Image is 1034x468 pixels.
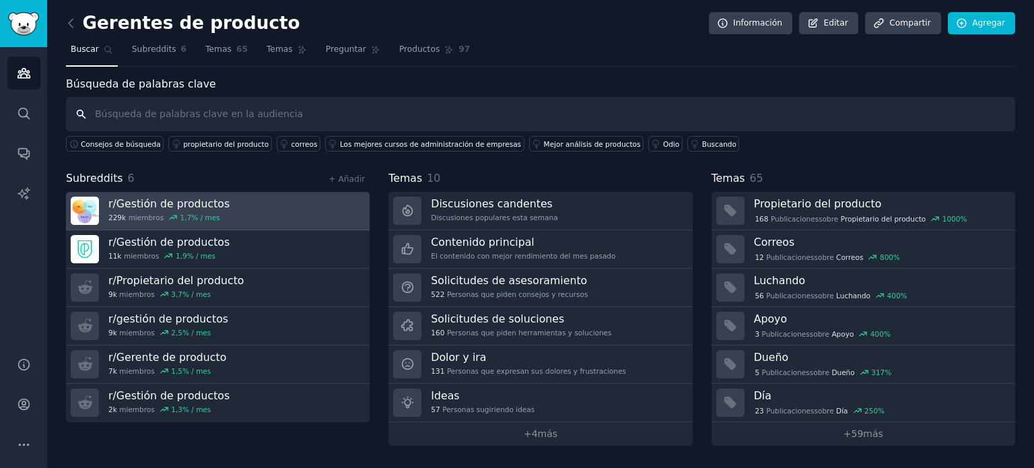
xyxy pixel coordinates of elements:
button: Consejos de búsqueda [66,136,164,152]
font: 400 [870,330,884,338]
font: r/ [108,351,116,364]
a: + Añadir [329,174,365,184]
font: 168 [755,215,768,223]
font: Apoyo [754,312,787,325]
font: más [863,428,883,439]
font: Personas que piden herramientas y soluciones [447,329,612,337]
font: + [524,428,532,439]
font: 9k [108,329,117,337]
font: % / mes [182,367,211,375]
font: Propietario del producto [754,197,882,210]
img: Gestión de productos [71,235,99,263]
font: 10 [427,172,440,185]
font: Información [733,18,782,28]
font: 1,9 [176,252,187,260]
font: 6 [128,172,135,185]
font: Agregar [972,18,1005,28]
font: Subreddits [66,172,123,185]
font: 4 [532,428,538,439]
font: Personas que expresan sus dolores y frustraciones [447,367,626,375]
a: correos [277,136,320,152]
a: r/Gerente de producto7kmiembros1,5% / mes [66,345,370,384]
a: Ideas57Personas sugiriendo ideas [388,384,692,422]
font: 229k [108,213,126,222]
font: 5 [755,368,759,376]
font: Correos [754,236,795,248]
a: Dueño5Publicacionessobre​Dueño317% [712,345,1015,384]
font: Buscar [71,44,99,54]
font: Temas [388,172,422,185]
font: miembros [119,290,154,298]
font: 59 [852,428,864,439]
font: Publicaciones [766,407,814,415]
a: Luchando56Publicacionessobre​Luchando400% [712,269,1015,307]
font: Gestión de productos [116,236,230,248]
font: % / mes [191,213,219,222]
font: 800 [880,253,893,261]
img: Gestión de productos [71,197,99,225]
a: r/Gestión de productos11kmiembros1,9% / mes [66,230,370,269]
font: 56 [755,292,763,300]
font: 57 [431,405,440,413]
a: Buscando [687,136,740,152]
font: Día [754,389,771,402]
a: +4más [388,422,692,446]
font: 1,5 [171,367,182,375]
font: más [538,428,558,439]
font: propietario del producto [183,140,269,148]
font: 160 [431,329,444,337]
font: Compartir [889,18,931,28]
font: sobre [815,407,834,415]
font: Publicaciones [766,292,814,300]
font: miembros [124,252,159,260]
a: Discusiones candentesDiscusiones populares esta semana [388,192,692,230]
font: % [893,253,900,261]
a: Temas65 [201,39,252,67]
font: Búsqueda de palabras clave [66,77,216,90]
a: Información [709,12,792,35]
font: gestión de productos [116,312,228,325]
font: sobre [815,253,834,261]
font: Buscando [702,140,736,148]
font: Personas que piden consejos y recursos [447,290,588,298]
a: Los mejores cursos de administración de empresas [325,136,524,152]
font: Temas [267,44,293,54]
a: Compartir [865,12,941,35]
a: Preguntar [321,39,385,67]
font: Los mejores cursos de administración de empresas [340,140,521,148]
font: sobre [819,215,838,223]
a: Correos12Publicacionessobre​Correos800% [712,230,1015,269]
font: Solicitudes de soluciones [431,312,564,325]
font: sobre [815,292,834,300]
a: r/gestión de productos9kmiembros2,5% / mes [66,307,370,345]
font: 23 [755,407,763,415]
font: r/ [108,274,116,287]
a: Propietario del producto168Publicacionessobre​Propietario del producto1000% [712,192,1015,230]
font: Dueño [754,351,788,364]
a: Odio [648,136,683,152]
a: r/Gestión de productos229kmiembros1,7% / mes [66,192,370,230]
font: Gerente de producto [116,351,226,364]
font: % [960,215,967,223]
a: +59más [712,422,1015,446]
font: 1,7 [180,213,192,222]
font: 1,3 [171,405,182,413]
font: sobre [810,368,829,376]
font: % / mes [182,329,211,337]
font: 2k [108,405,117,413]
font: Mejor análisis de productos [544,140,641,148]
font: Consejos de búsqueda [81,140,161,148]
font: Correos [836,253,863,261]
font: Odio [663,140,679,148]
font: 11k [108,252,121,260]
font: 522 [431,290,444,298]
font: % [901,292,907,300]
font: Gerentes de producto [83,13,300,33]
a: propietario del producto [168,136,271,152]
font: Personas sugiriendo ideas [442,405,535,413]
font: Publicaciones [762,368,810,376]
font: Propietario del producto [116,274,244,287]
font: Publicaciones [762,330,810,338]
font: miembros [119,405,154,413]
